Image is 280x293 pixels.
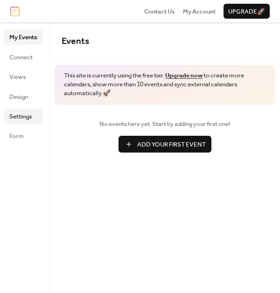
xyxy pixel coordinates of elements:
[144,7,175,16] a: Contact Us
[4,128,42,143] a: Form
[10,6,20,16] img: logo
[4,89,42,104] a: Design
[9,112,32,121] span: Settings
[9,92,28,102] span: Design
[62,119,268,129] span: No events here yet. Start by adding your first one!
[62,136,268,153] a: Add Your First Event
[9,33,37,42] span: My Events
[9,53,33,62] span: Connect
[4,29,42,44] a: My Events
[224,4,270,19] button: Upgrade🚀
[4,49,42,64] a: Connect
[62,33,89,50] span: Events
[9,132,24,141] span: Form
[4,69,42,84] a: Views
[64,71,266,98] span: This site is currently using the free tier. to create more calendars, show more than 10 events an...
[4,109,42,124] a: Settings
[9,72,26,82] span: Views
[228,7,265,16] span: Upgrade 🚀
[165,70,203,82] a: Upgrade now
[137,140,206,149] span: Add Your First Event
[183,7,216,16] a: My Account
[119,136,211,153] button: Add Your First Event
